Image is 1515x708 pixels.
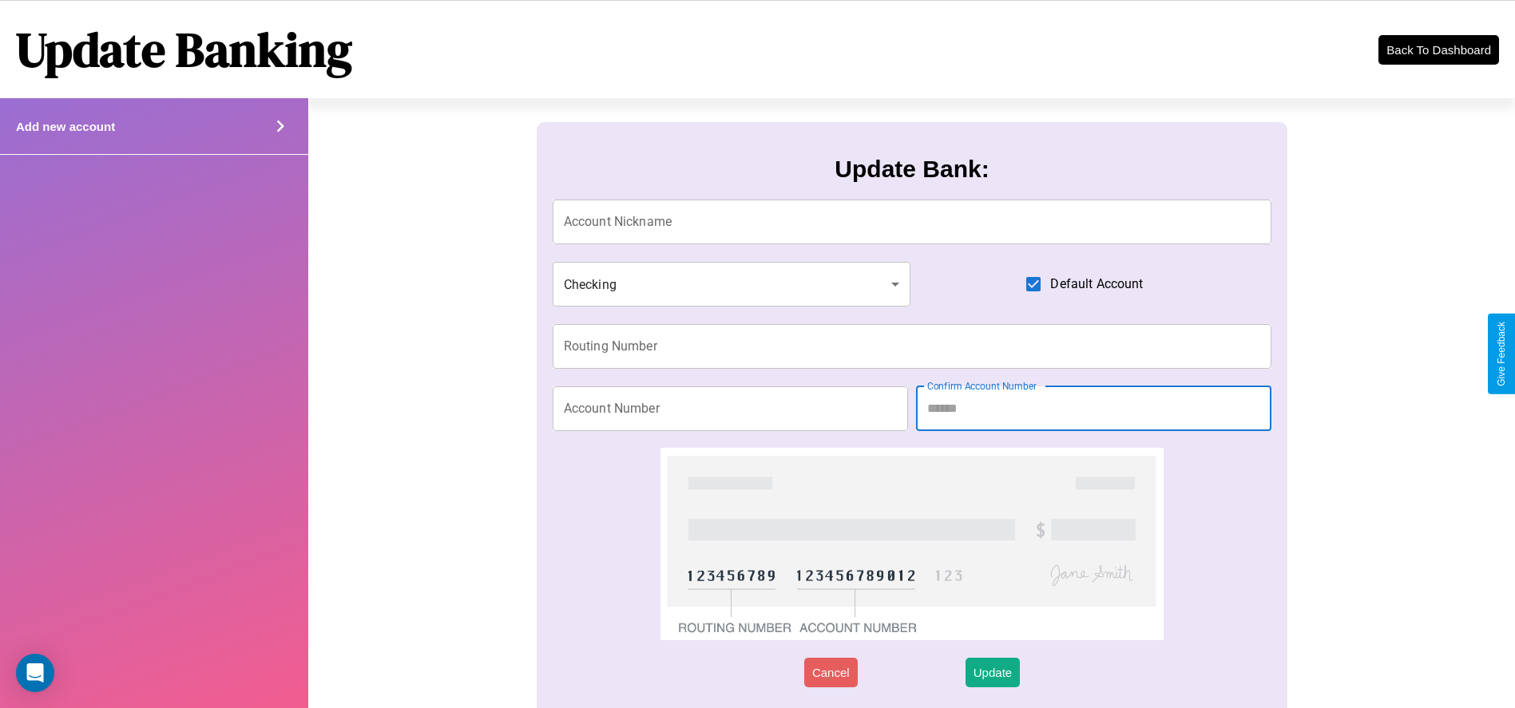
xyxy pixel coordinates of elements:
[1378,35,1499,65] button: Back To Dashboard
[16,654,54,692] div: Open Intercom Messenger
[1050,275,1143,294] span: Default Account
[660,448,1164,640] img: check
[927,379,1037,393] label: Confirm Account Number
[16,17,352,82] h1: Update Banking
[16,120,115,133] h4: Add new account
[966,658,1020,687] button: Update
[1496,322,1507,386] div: Give Feedback
[804,658,858,687] button: Cancel
[835,156,989,183] h3: Update Bank:
[553,262,910,307] div: Checking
